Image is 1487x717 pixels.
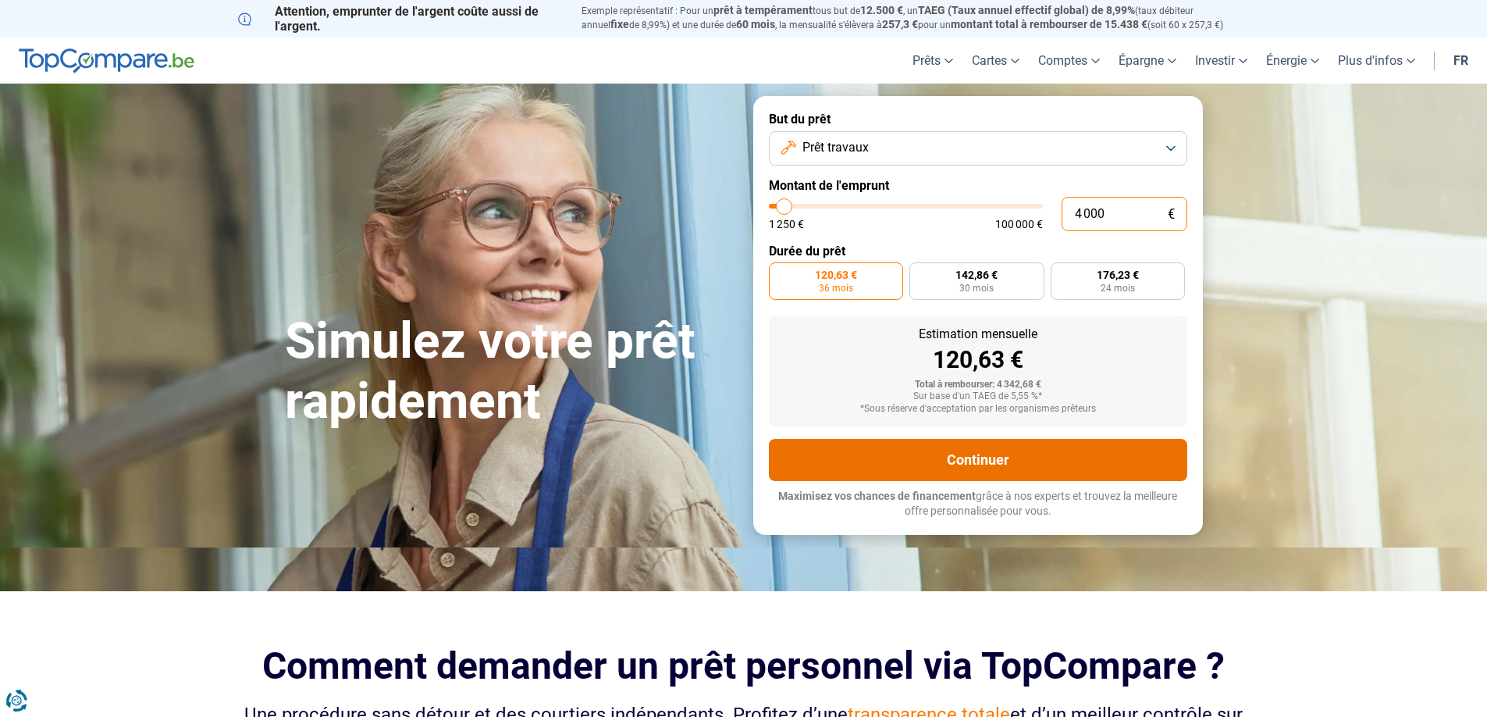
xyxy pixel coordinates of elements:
[1257,37,1329,84] a: Énergie
[781,348,1175,372] div: 120,63 €
[781,404,1175,415] div: *Sous réserve d'acceptation par les organismes prêteurs
[769,112,1187,127] label: But du prêt
[1186,37,1257,84] a: Investir
[819,284,853,293] span: 36 mois
[860,4,903,16] span: 12.500 €
[769,178,1187,193] label: Montant de l'emprunt
[713,4,813,16] span: prêt à tempérament
[995,219,1043,230] span: 100 000 €
[781,380,1175,391] div: Total à rembourser: 4 342,68 €
[238,644,1250,687] h2: Comment demander un prêt personnel via TopCompare ?
[1168,208,1175,221] span: €
[1329,37,1425,84] a: Plus d'infos
[769,489,1187,519] p: grâce à nos experts et trouvez la meilleure offre personnalisée pour vous.
[769,439,1187,481] button: Continuer
[882,18,918,30] span: 257,3 €
[769,219,804,230] span: 1 250 €
[778,490,976,502] span: Maximisez vos chances de financement
[285,312,735,432] h1: Simulez votre prêt rapidement
[736,18,775,30] span: 60 mois
[1097,269,1139,280] span: 176,23 €
[951,18,1147,30] span: montant total à rembourser de 15.438 €
[802,139,869,156] span: Prêt travaux
[19,48,194,73] img: TopCompare
[769,131,1187,166] button: Prêt travaux
[781,328,1175,341] div: Estimation mensuelle
[1029,37,1109,84] a: Comptes
[582,4,1250,32] p: Exemple représentatif : Pour un tous but de , un (taux débiteur annuel de 8,99%) et une durée de ...
[610,18,629,30] span: fixe
[769,244,1187,259] label: Durée du prêt
[238,4,563,34] p: Attention, emprunter de l'argent coûte aussi de l'argent.
[815,269,857,280] span: 120,63 €
[918,4,1135,16] span: TAEG (Taux annuel effectif global) de 8,99%
[959,284,994,293] span: 30 mois
[903,37,962,84] a: Prêts
[1101,284,1135,293] span: 24 mois
[1109,37,1186,84] a: Épargne
[955,269,998,280] span: 142,86 €
[781,391,1175,402] div: Sur base d'un TAEG de 5,55 %*
[962,37,1029,84] a: Cartes
[1444,37,1478,84] a: fr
